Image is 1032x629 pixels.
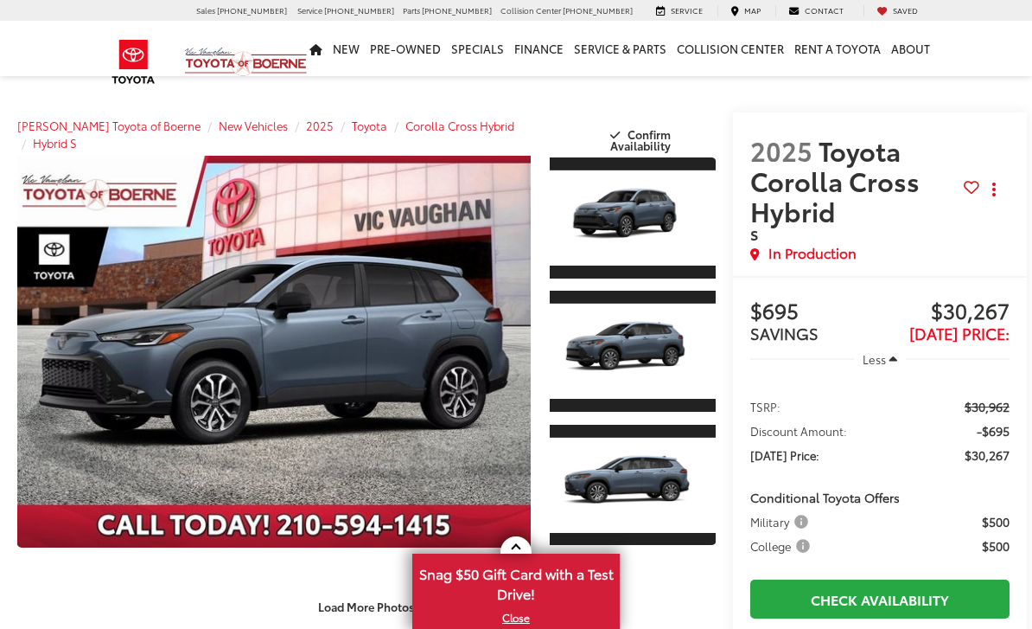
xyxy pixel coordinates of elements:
[750,580,1010,619] a: Check Availability
[219,118,288,133] a: New Vehicles
[750,132,812,169] span: 2025
[863,5,931,16] a: My Saved Vehicles
[750,422,847,440] span: Discount Amount:
[548,304,717,399] img: 2025 Toyota Corolla Cross Hybrid Hybrid S
[982,537,1010,555] span: $500
[446,21,509,76] a: Specials
[805,4,844,16] span: Contact
[422,4,492,16] span: [PHONE_NUMBER]
[750,446,819,464] span: [DATE] Price:
[570,119,715,150] button: Confirm Availability
[217,4,287,16] span: [PHONE_NUMBER]
[750,537,813,555] span: College
[550,156,715,280] a: Expand Photo 1
[101,34,166,90] img: Toyota
[500,4,561,16] span: Collision Center
[563,4,633,16] span: [PHONE_NUMBER]
[414,555,618,608] span: Snag $50 Gift Card with a Test Drive!
[744,4,761,16] span: Map
[880,299,1010,325] span: $30,267
[306,592,426,622] button: Load More Photos
[863,351,886,367] span: Less
[672,21,789,76] a: Collision Center
[750,224,758,244] span: S
[297,4,322,16] span: Service
[569,21,672,76] a: Service & Parts: Opens in a new tab
[671,4,703,16] span: Service
[750,537,816,555] button: College
[768,243,857,263] span: In Production
[992,183,996,196] span: dropdown dots
[324,4,394,16] span: [PHONE_NUMBER]
[750,132,920,229] span: Toyota Corolla Cross Hybrid
[750,513,814,530] button: Military
[365,21,446,76] a: Pre-Owned
[509,21,569,76] a: Finance
[982,513,1010,530] span: $500
[17,156,531,548] a: Expand Photo 0
[196,4,215,16] span: Sales
[750,513,812,530] span: Military
[403,4,420,16] span: Parts
[909,322,1010,344] span: [DATE] Price:
[775,5,857,16] a: Contact
[750,322,819,344] span: SAVINGS
[184,47,308,77] img: Vic Vaughan Toyota of Boerne
[328,21,365,76] a: New
[548,438,717,533] img: 2025 Toyota Corolla Cross Hybrid Hybrid S
[750,299,880,325] span: $695
[750,489,900,506] span: Conditional Toyota Offers
[979,174,1010,204] button: Actions
[306,118,334,133] a: 2025
[548,170,717,266] img: 2025 Toyota Corolla Cross Hybrid Hybrid S
[893,4,918,16] span: Saved
[717,5,774,16] a: Map
[965,446,1010,464] span: $30,267
[12,155,536,549] img: 2025 Toyota Corolla Cross Hybrid Hybrid S
[304,21,328,76] a: Home
[977,422,1010,440] span: -$695
[886,21,935,76] a: About
[405,118,514,133] a: Corolla Cross Hybrid
[854,343,906,375] button: Less
[33,135,77,151] a: Hybrid S
[550,289,715,414] a: Expand Photo 2
[643,5,716,16] a: Service
[965,398,1010,415] span: $30,962
[17,118,201,133] a: [PERSON_NAME] Toyota of Boerne
[610,126,671,153] span: Confirm Availability
[750,398,780,415] span: TSRP:
[550,423,715,548] a: Expand Photo 3
[789,21,886,76] a: Rent a Toyota
[352,118,387,133] a: Toyota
